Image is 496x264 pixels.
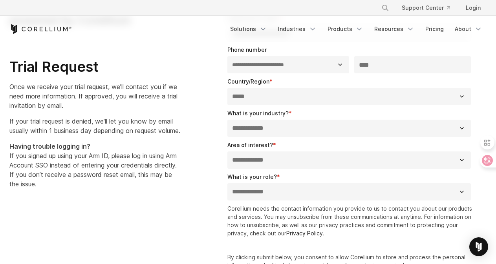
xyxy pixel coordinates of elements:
span: What is your industry? [227,110,289,117]
a: Login [459,1,487,15]
span: What is your role? [227,173,277,180]
button: Search [378,1,392,15]
div: Open Intercom Messenger [469,237,488,256]
span: If your trial request is denied, we'll let you know by email usually within 1 business day depend... [9,117,180,135]
a: Pricing [421,22,448,36]
h2: Trial Request [9,58,180,76]
div: Navigation Menu [225,22,487,36]
a: Privacy Policy [286,230,323,237]
span: Phone number [227,46,267,53]
span: If you signed up using your Arm ID, please log in using Arm Account SSO instead of entering your ... [9,142,177,188]
strong: Having trouble logging in? [9,142,90,150]
a: About [450,22,487,36]
a: Corellium Home [9,24,72,34]
span: Area of interest? [227,142,273,148]
a: Support Center [395,1,456,15]
div: Navigation Menu [372,1,487,15]
a: Resources [370,22,419,36]
a: Products [323,22,368,36]
p: Corellium needs the contact information you provide to us to contact you about our products and s... [227,204,474,237]
span: Country/Region [227,78,269,85]
a: Solutions [225,22,272,36]
a: Industries [273,22,321,36]
span: Once we receive your trial request, we'll contact you if we need more information. If approved, y... [9,83,178,109]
